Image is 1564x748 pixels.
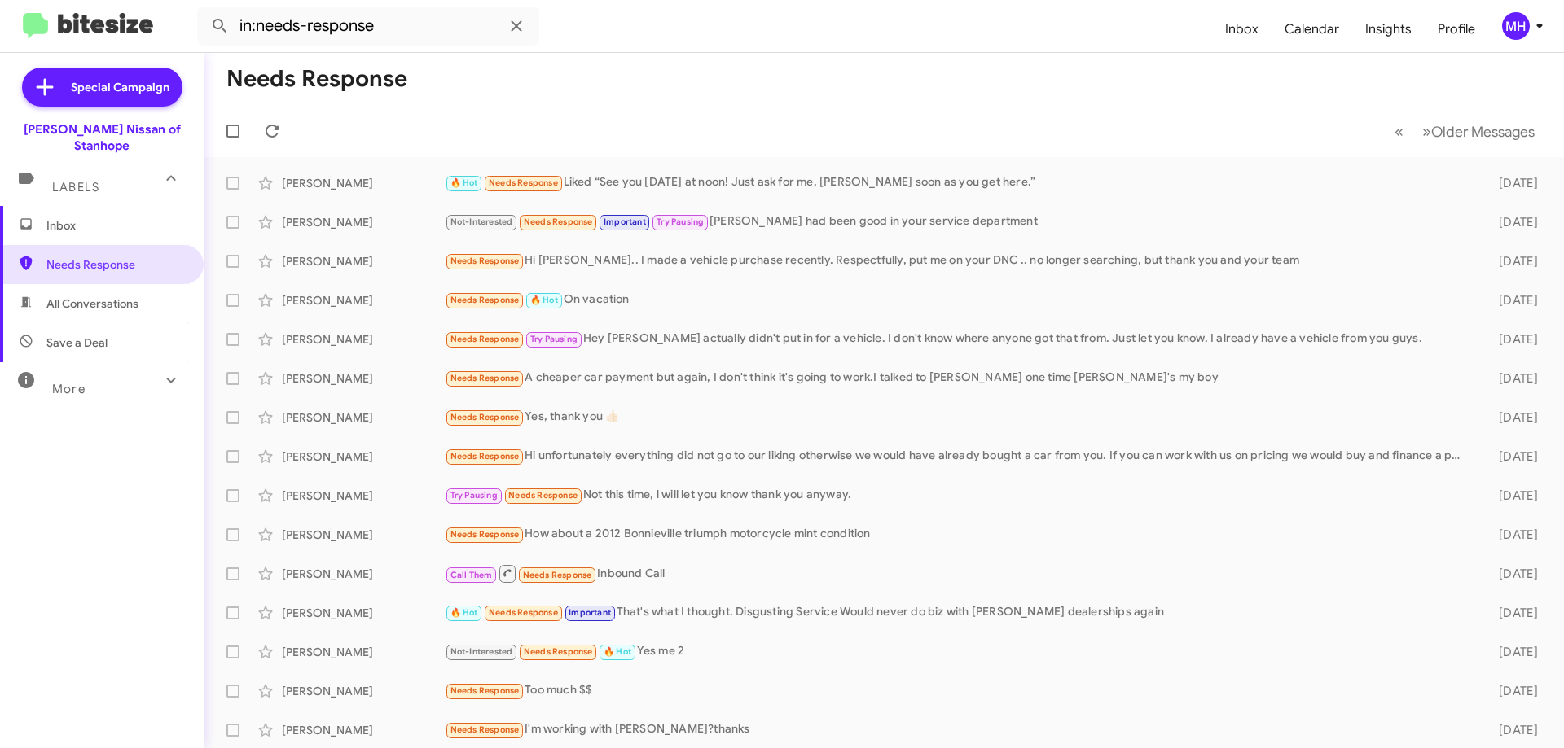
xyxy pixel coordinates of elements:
[489,607,558,618] span: Needs Response
[445,330,1473,348] div: Hey [PERSON_NAME] actually didn't put in for a vehicle. I don't know where anyone got that from. ...
[282,409,445,426] div: [PERSON_NAME]
[282,292,445,308] div: [PERSON_NAME]
[508,490,578,501] span: Needs Response
[450,373,520,383] span: Needs Response
[1473,605,1551,621] div: [DATE]
[445,447,1473,466] div: Hi unfortunately everything did not go to our liking otherwise we would have already bought a car...
[450,685,520,696] span: Needs Response
[445,603,1473,622] div: That's what I thought. Disgusting Service Would never do biz with [PERSON_NAME] dealerships again
[450,412,520,422] span: Needs Response
[282,605,445,621] div: [PERSON_NAME]
[1488,12,1546,40] button: MH
[282,331,445,348] div: [PERSON_NAME]
[46,295,138,312] span: All Conversations
[1412,115,1544,148] button: Next
[445,563,1473,584] div: Inbound Call
[445,525,1473,544] div: How about a 2012 Bonnieville triumph motorcycle mint condition
[523,570,592,580] span: Needs Response
[1473,292,1551,308] div: [DATE]
[52,382,86,396] span: More
[1473,566,1551,582] div: [DATE]
[1473,214,1551,230] div: [DATE]
[197,7,539,46] input: Search
[282,722,445,738] div: [PERSON_NAME]
[282,370,445,387] div: [PERSON_NAME]
[46,256,185,273] span: Needs Response
[1385,115,1413,148] button: Previous
[1473,409,1551,426] div: [DATE]
[450,451,520,461] span: Needs Response
[1473,448,1551,465] div: [DATE]
[1422,121,1431,142] span: »
[445,291,1473,309] div: On vacation
[445,720,1473,739] div: I'm working with [PERSON_NAME]?thanks
[1473,488,1551,504] div: [DATE]
[450,334,520,344] span: Needs Response
[450,646,513,657] span: Not-Interested
[52,180,99,195] span: Labels
[450,490,498,501] span: Try Pausing
[450,529,520,540] span: Needs Response
[445,681,1473,700] div: Too much $$
[282,488,445,504] div: [PERSON_NAME]
[530,334,578,344] span: Try Pausing
[1473,644,1551,660] div: [DATE]
[445,369,1473,387] div: A cheaper car payment but again, I don't think it's going to work.I talked to [PERSON_NAME] one t...
[1473,370,1551,387] div: [DATE]
[282,527,445,543] div: [PERSON_NAME]
[1473,331,1551,348] div: [DATE]
[1473,527,1551,543] div: [DATE]
[22,68,182,107] a: Special Campaign
[1212,6,1272,53] a: Inbox
[1502,12,1530,40] div: MH
[445,642,1473,661] div: Yes me 2
[226,66,407,92] h1: Needs Response
[530,295,558,305] span: 🔥 Hot
[282,644,445,660] div: [PERSON_NAME]
[1272,6,1352,53] a: Calendar
[569,607,611,618] span: Important
[450,217,513,227] span: Not-Interested
[282,253,445,269] div: [PERSON_NAME]
[524,217,593,227] span: Needs Response
[282,214,445,230] div: [PERSON_NAME]
[1473,253,1551,269] div: [DATE]
[1425,6,1488,53] a: Profile
[657,217,704,227] span: Try Pausing
[445,486,1473,505] div: Not this time, l will let you know thank you anyway.
[282,566,445,582] div: [PERSON_NAME]
[282,683,445,699] div: [PERSON_NAME]
[445,212,1473,231] div: [PERSON_NAME] had been good in your service department
[489,177,558,188] span: Needs Response
[1352,6,1425,53] a: Insights
[1473,683,1551,699] div: [DATE]
[604,646,631,657] span: 🔥 Hot
[1431,123,1535,141] span: Older Messages
[1473,722,1551,738] div: [DATE]
[450,570,493,580] span: Call Them
[445,173,1473,192] div: Liked “See you [DATE] at noon! Just ask for me, [PERSON_NAME] soon as you get here.”
[1386,115,1544,148] nav: Page navigation example
[450,724,520,735] span: Needs Response
[46,217,185,234] span: Inbox
[1473,175,1551,191] div: [DATE]
[46,335,108,351] span: Save a Deal
[282,448,445,465] div: [PERSON_NAME]
[1395,121,1404,142] span: «
[445,252,1473,270] div: Hi [PERSON_NAME].. I made a vehicle purchase recently. Respectfully, put me on your DNC .. no lon...
[445,408,1473,426] div: Yes, thank you 👍🏻
[450,607,478,618] span: 🔥 Hot
[604,217,646,227] span: Important
[71,79,169,95] span: Special Campaign
[524,646,593,657] span: Needs Response
[282,175,445,191] div: [PERSON_NAME]
[450,256,520,266] span: Needs Response
[450,295,520,305] span: Needs Response
[450,177,478,188] span: 🔥 Hot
